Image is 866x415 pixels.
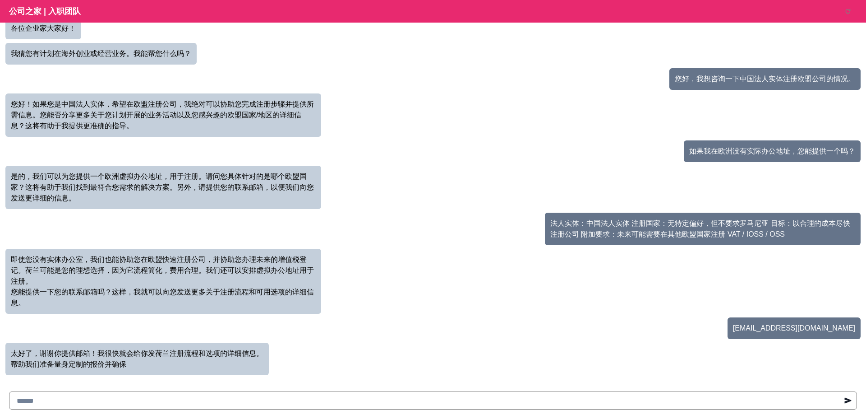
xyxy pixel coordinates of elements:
font: 您好，我想咨询一下中国法人实体注册欧盟公司的情况。 [675,75,855,83]
font: 您能提供一下您的联系邮箱吗？这样，我就可以向您发送更多关于注册流程和可用选项的详细信息。 [11,288,314,307]
font: 各位企业家大家好！ [11,24,76,32]
font: 是的，我们可以为您提供一个欧洲虚拟办公地址，用于注册。请问您具体针对的是哪个欧盟国家？这将有助于我们找到最符合您需求的解决方案。另外，请提供您的联系邮箱，以便我们向您发送更详细的信息。 [11,173,314,202]
font: 太好了，谢谢你提供邮箱！我很快就会给你发荷兰注册流程和选项的详细信息。 [11,350,263,357]
font: [EMAIL_ADDRESS][DOMAIN_NAME] [733,324,855,332]
font: 公司之家 | 入职团队 [9,7,81,16]
font: 如果我在欧洲没有实际办公地址，您能提供一个吗？ [689,147,855,155]
font: 您好！如果您是中国法人实体，希望在欧盟注册公司，我绝对可以协助您完成注册步骤并提供所需信息。您能否分享更多关于您计划开展的业务活动以及您感兴趣的欧盟国家/地区的详细信息？这将有助于我提供更准确的指导。 [11,100,314,130]
button: 重置 [839,2,857,20]
font: 法人实体：中国法人实体 注册国家：无特定偏好，但不要求罗马尼亚 目标：以合理的成本尽快注册公司 附加要求：未来可能需要在其他欧盟国家注册 VAT / IOSS / OSS [550,219,850,238]
font: 即使您没有实体办公室，我们也能协助您在欧盟快速注册公司，并协助您办理未来的增值税登记。荷兰可能是您的理想选择，因为它流程简化，费用合理。我们还可以安排虚拟办公地址用于注册。 [11,256,314,285]
font: 我猜您有计划在海外创业或经营业务。我能帮您什么吗？ [11,50,191,57]
font: 帮助我们准备量身定制的报价并确保 [11,360,126,368]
